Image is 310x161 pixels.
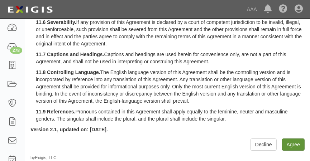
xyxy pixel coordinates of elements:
[36,52,104,57] strong: 11.7 Captions and Headings.
[243,2,261,16] a: AAA
[282,138,305,151] button: Agree
[36,69,305,104] p: The English language version of this Agreement shall be the controlling version and is incorporat...
[5,3,55,16] img: logo-5460c22ac91f19d4615b14bd174203de0afe785f0fc80cf4dbbc73dc1793850b.png
[36,51,305,65] p: Captions and headings are used herein for convenience only, are not a part of this Agreement, and...
[30,127,108,132] strong: Version 2.1, updated on: [DATE].
[279,5,287,14] i: Help Center - Complianz
[36,108,305,122] p: Pronouns contained in this Agreement shall apply equally to the feminine, neuter and masculine ge...
[36,69,100,75] strong: 11.8 Controlling Language.
[10,47,22,54] div: 278
[30,155,57,161] small: by
[36,19,76,25] strong: 11.6 Severability.
[36,109,76,114] strong: 11.9 References.
[36,19,305,47] p: If any provision of this Agreement is declared by a court of competent jurisdiction to be invalid...
[35,155,57,160] a: Exigis, LLC
[251,138,277,151] button: Decline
